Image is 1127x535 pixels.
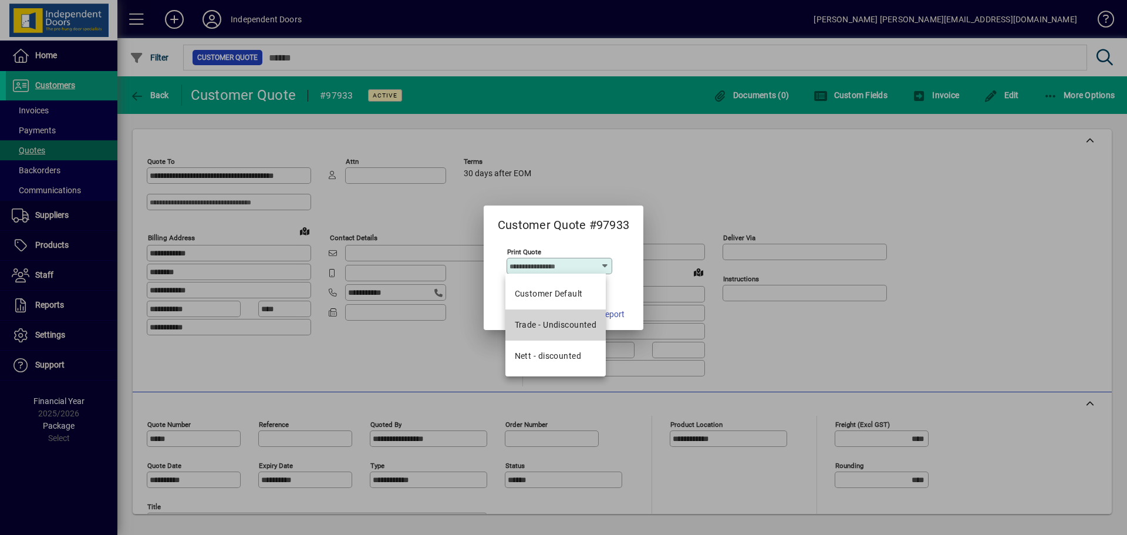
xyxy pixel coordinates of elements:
[515,319,597,331] div: Trade - Undiscounted
[515,350,581,362] div: Nett - discounted
[515,288,583,300] span: Customer Default
[507,247,541,255] mat-label: Print Quote
[484,206,643,234] h2: Customer Quote #97933
[505,341,606,372] mat-option: Nett - discounted
[505,309,606,341] mat-option: Trade - Undiscounted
